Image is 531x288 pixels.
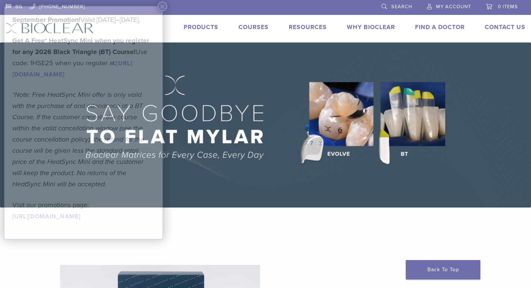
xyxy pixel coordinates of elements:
a: Courses [238,23,269,31]
em: *Note: Free HeatSync Mini offer is only valid with the purchase of and attendance at a BT Course.... [12,91,144,188]
p: Use code: 1HSE25 when you register at: [12,35,155,80]
b: September Promotion! [12,16,80,24]
button: Close [158,1,167,11]
a: Contact Us [485,23,525,31]
span: 0 items [498,4,518,10]
a: Why Bioclear [347,23,395,31]
a: Back To Top [406,260,480,279]
p: Valid [DATE]–[DATE]. [12,14,155,25]
a: [URL][DOMAIN_NAME] [12,60,132,78]
a: [URL][DOMAIN_NAME] [12,213,80,220]
a: Find A Doctor [415,23,465,31]
span: My Account [436,4,471,10]
p: Visit our promotions page: [12,199,155,222]
span: Search [391,4,412,10]
a: Resources [289,23,327,31]
a: Products [184,23,218,31]
strong: Get A Free* HeatSync Mini when you register for any 2026 Black Triangle (BT) Course! [12,37,149,56]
